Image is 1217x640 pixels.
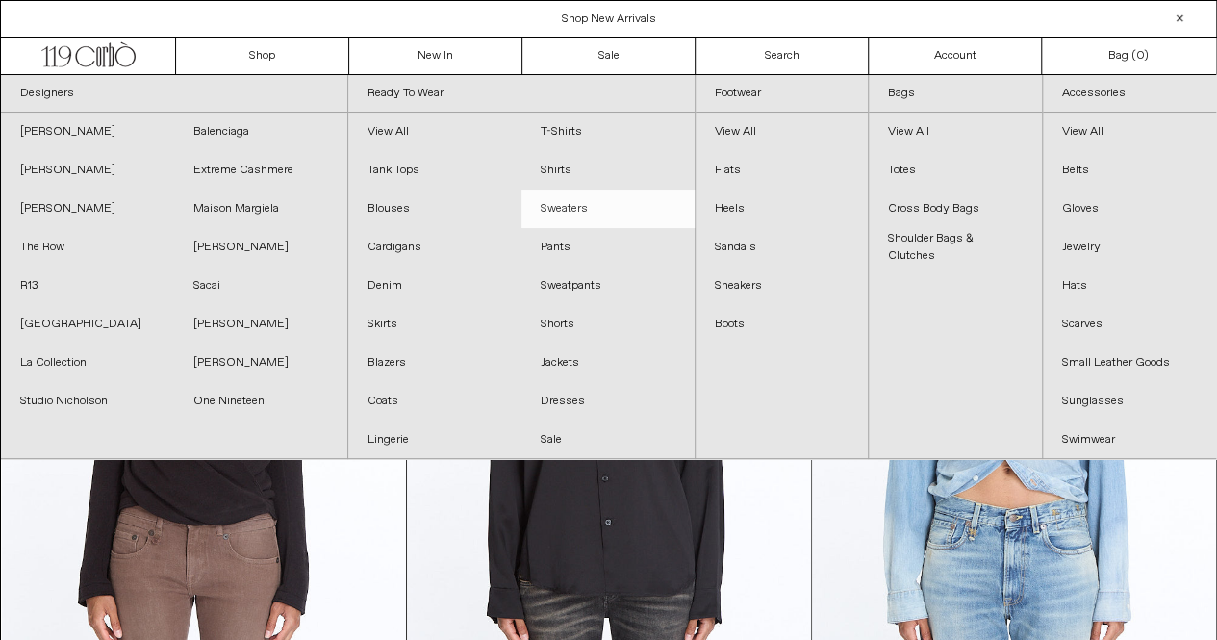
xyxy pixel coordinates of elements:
a: Blazers [348,344,521,382]
a: Scarves [1043,305,1216,344]
a: Swimwear [1043,421,1216,459]
a: Studio Nicholson [1,382,174,421]
a: View All [869,113,1042,151]
a: Hats [1043,267,1216,305]
a: Heels [696,190,869,228]
a: Sweaters [521,190,695,228]
a: Maison Margiela [174,190,347,228]
a: [PERSON_NAME] [174,228,347,267]
a: Tank Tops [348,151,521,190]
a: [PERSON_NAME] [1,113,174,151]
span: ) [1136,47,1149,64]
a: Shirts [521,151,695,190]
a: Designers [1,75,347,113]
a: New In [349,38,522,74]
a: Sale [522,38,696,74]
a: Extreme Cashmere [174,151,347,190]
a: Flats [696,151,869,190]
a: Blouses [348,190,521,228]
a: Bag () [1042,38,1215,74]
a: Sale [521,421,695,459]
a: View All [348,113,521,151]
a: Sacai [174,267,347,305]
a: Totes [869,151,1042,190]
a: Denim [348,267,521,305]
a: Cardigans [348,228,521,267]
a: Ready To Wear [348,75,695,113]
a: [GEOGRAPHIC_DATA] [1,305,174,344]
a: [PERSON_NAME] [1,190,174,228]
a: Cross Body Bags [869,190,1042,228]
a: Shorts [521,305,695,344]
a: Sandals [696,228,869,267]
a: Sweatpants [521,267,695,305]
a: Balenciaga [174,113,347,151]
a: Pants [521,228,695,267]
a: Belts [1043,151,1216,190]
span: 0 [1136,48,1144,64]
a: Gloves [1043,190,1216,228]
a: Skirts [348,305,521,344]
a: Bags [869,75,1042,113]
a: View All [1043,113,1216,151]
a: Jewelry [1043,228,1216,267]
a: Search [696,38,869,74]
a: Jackets [521,344,695,382]
a: Lingerie [348,421,521,459]
a: One Nineteen [174,382,347,421]
a: Sneakers [696,267,869,305]
a: [PERSON_NAME] [174,305,347,344]
a: La Collection [1,344,174,382]
a: Shop [176,38,349,74]
a: T-Shirts [521,113,695,151]
a: The Row [1,228,174,267]
a: Account [869,38,1042,74]
a: View All [696,113,869,151]
a: Shoulder Bags & Clutches [869,228,1042,267]
a: R13 [1,267,174,305]
a: Small Leather Goods [1043,344,1216,382]
a: [PERSON_NAME] [174,344,347,382]
a: Shop New Arrivals [562,12,656,27]
a: [PERSON_NAME] [1,151,174,190]
a: Sunglasses [1043,382,1216,421]
a: Footwear [696,75,869,113]
a: Accessories [1043,75,1216,113]
a: Dresses [521,382,695,421]
a: Boots [696,305,869,344]
a: Coats [348,382,521,421]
